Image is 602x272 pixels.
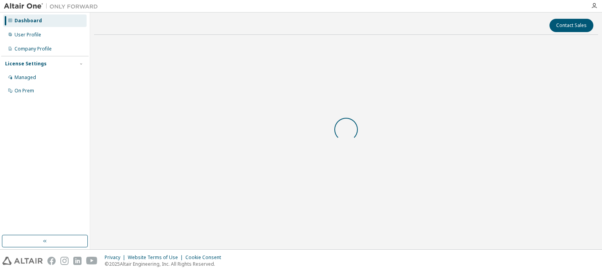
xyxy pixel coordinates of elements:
[15,74,36,81] div: Managed
[86,257,98,265] img: youtube.svg
[105,254,128,261] div: Privacy
[105,261,226,267] p: © 2025 Altair Engineering, Inc. All Rights Reserved.
[128,254,185,261] div: Website Terms of Use
[15,32,41,38] div: User Profile
[15,88,34,94] div: On Prem
[185,254,226,261] div: Cookie Consent
[4,2,102,10] img: Altair One
[60,257,69,265] img: instagram.svg
[2,257,43,265] img: altair_logo.svg
[15,18,42,24] div: Dashboard
[47,257,56,265] img: facebook.svg
[549,19,593,32] button: Contact Sales
[5,61,47,67] div: License Settings
[73,257,82,265] img: linkedin.svg
[15,46,52,52] div: Company Profile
